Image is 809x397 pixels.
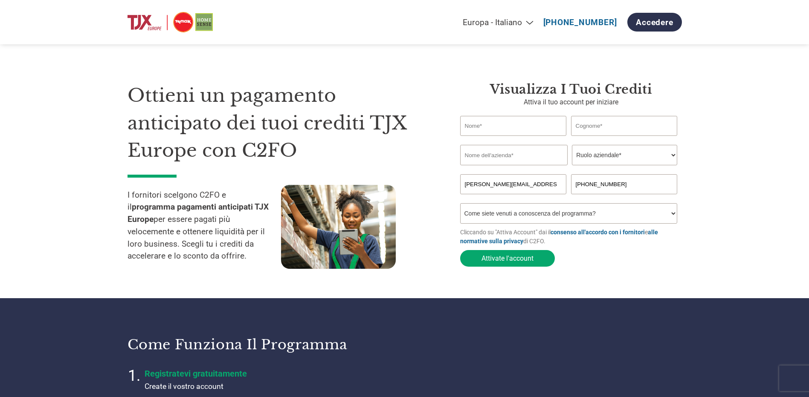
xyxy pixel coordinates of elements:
[460,97,682,107] p: Attiva il tuo account per iniziare
[128,189,281,263] p: I fornitori scelgono C2FO e il per essere pagati più velocemente e ottenere liquidità per il loro...
[571,195,678,200] div: Inavlid Phone Number
[627,13,681,32] a: Accedere
[571,116,678,136] input: Cognome*
[460,116,567,136] input: Nome*
[460,137,567,141] div: Invalid first name or first name is too long
[543,17,617,27] a: [PHONE_NUMBER]
[281,185,396,269] img: supply chain worker
[128,336,394,353] h3: Come funziona il programma
[572,145,677,165] select: Title/Role
[571,174,678,194] input: Telefono*
[128,11,213,34] img: TJX Europe
[460,228,682,246] p: Cliccando su "Attiva Account" dai il e di C2FO.
[460,82,682,97] h3: Visualizza i tuoi crediti
[145,381,358,392] p: Create il vostro account
[145,368,358,379] h4: Registratevi gratuitamente
[460,195,567,200] div: Inavlid Email Address
[128,82,435,164] h1: Ottieni un pagamento anticipato dei tuoi crediti TJX Europe con C2FO
[460,145,568,165] input: Nome dell'azienda*
[571,137,678,141] div: Invalid last name or last name is too long
[128,202,269,224] strong: programma pagamenti anticipati TJX Europe
[460,174,567,194] input: Invalid Email format
[460,166,678,171] div: Invalid company name or company name is too long
[460,250,555,267] button: Attivate l'account
[551,229,645,236] a: consenso all'accordo con i fornitori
